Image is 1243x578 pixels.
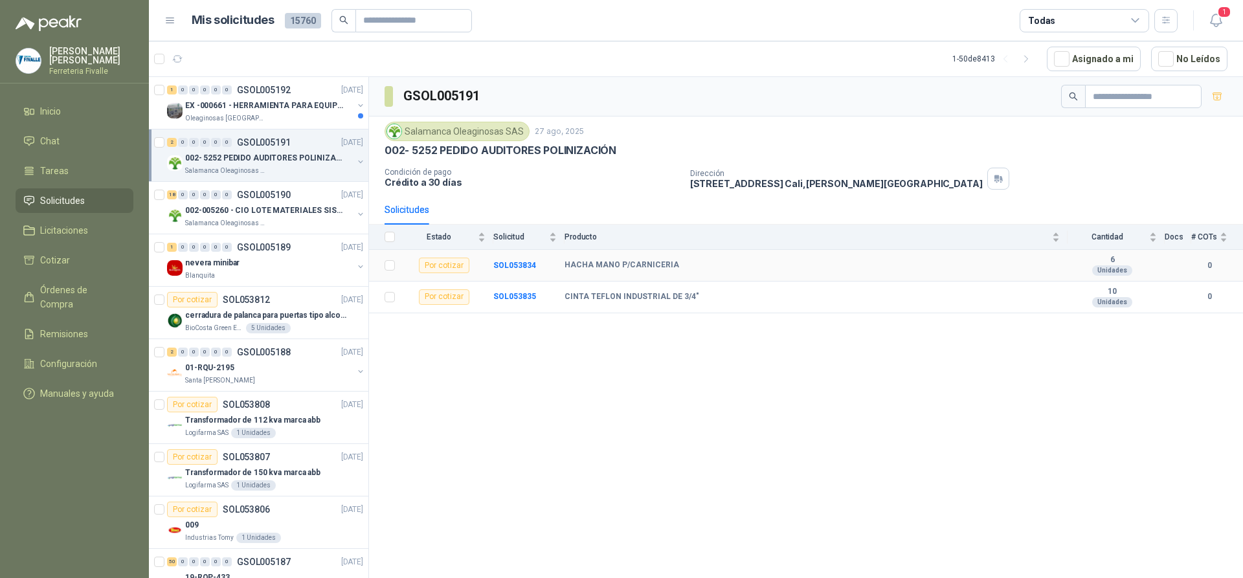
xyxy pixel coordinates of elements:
[185,152,346,164] p: 002- 5252 PEDIDO AUDITORES POLINIZACIÓN
[167,208,183,223] img: Company Logo
[341,399,363,411] p: [DATE]
[16,381,133,406] a: Manuales y ayuda
[1068,225,1165,250] th: Cantidad
[341,189,363,201] p: [DATE]
[200,348,210,357] div: 0
[189,348,199,357] div: 0
[341,451,363,463] p: [DATE]
[40,357,97,371] span: Configuración
[341,556,363,568] p: [DATE]
[1191,225,1243,250] th: # COTs
[237,138,291,147] p: GSOL005191
[40,194,85,208] span: Solicitudes
[1191,260,1227,272] b: 0
[185,519,199,531] p: 009
[185,375,255,386] p: Santa [PERSON_NAME]
[1068,287,1157,297] b: 10
[189,85,199,94] div: 0
[200,243,210,252] div: 0
[285,13,321,28] span: 15760
[189,138,199,147] div: 0
[16,278,133,317] a: Órdenes de Compra
[178,138,188,147] div: 0
[341,241,363,254] p: [DATE]
[189,190,199,199] div: 0
[222,190,232,199] div: 0
[211,243,221,252] div: 0
[1092,265,1132,276] div: Unidades
[192,11,274,30] h1: Mis solicitudes
[385,122,530,141] div: Salamanca Oleaginosas SAS
[178,348,188,357] div: 0
[185,414,320,427] p: Transformador de 112 kva marca abb
[149,287,368,339] a: Por cotizarSOL053812[DATE] Company Logocerradura de palanca para puertas tipo alcoba marca yaleBi...
[339,16,348,25] span: search
[341,84,363,96] p: [DATE]
[16,188,133,213] a: Solicitudes
[1204,9,1227,32] button: 1
[189,243,199,252] div: 0
[185,323,243,333] p: BioCosta Green Energy S.A.S
[167,449,218,465] div: Por cotizar
[167,522,183,538] img: Company Logo
[40,104,61,118] span: Inicio
[167,138,177,147] div: 2
[185,113,267,124] p: Oleaginosas [GEOGRAPHIC_DATA][PERSON_NAME]
[16,16,82,31] img: Logo peakr
[185,428,229,438] p: Logifarma SAS
[178,557,188,566] div: 0
[167,103,183,118] img: Company Logo
[387,124,401,139] img: Company Logo
[167,557,177,566] div: 50
[40,386,114,401] span: Manuales y ayuda
[1047,47,1141,71] button: Asignado a mi
[185,205,346,217] p: 002-005260 - CIO LOTE MATERIALES SISTEMA HIDRAULIC
[565,260,679,271] b: HACHA MANO P/CARNICERIA
[1217,6,1231,18] span: 1
[211,138,221,147] div: 0
[1165,225,1191,250] th: Docs
[178,190,188,199] div: 0
[1151,47,1227,71] button: No Leídos
[341,294,363,306] p: [DATE]
[1028,14,1055,28] div: Todas
[223,400,270,409] p: SOL053808
[237,243,291,252] p: GSOL005189
[419,258,469,273] div: Por cotizar
[16,351,133,376] a: Configuración
[16,99,133,124] a: Inicio
[1068,232,1147,241] span: Cantidad
[231,480,276,491] div: 1 Unidades
[167,239,366,281] a: 1 0 0 0 0 0 GSOL005189[DATE] Company Logonevera minibarBlanquita
[1092,297,1132,307] div: Unidades
[493,261,536,270] b: SOL053834
[385,168,680,177] p: Condición de pago
[222,138,232,147] div: 0
[690,169,983,178] p: Dirección
[167,313,183,328] img: Company Logo
[40,134,60,148] span: Chat
[222,243,232,252] div: 0
[223,452,270,461] p: SOL053807
[223,295,270,304] p: SOL053812
[565,232,1049,241] span: Producto
[565,292,699,302] b: CINTA TEFLON INDUSTRIAL DE 3/4"
[341,504,363,516] p: [DATE]
[167,135,366,176] a: 2 0 0 0 0 0 GSOL005191[DATE] Company Logo002- 5252 PEDIDO AUDITORES POLINIZACIÓNSalamanca Oleagin...
[237,348,291,357] p: GSOL005188
[952,49,1036,69] div: 1 - 50 de 8413
[178,85,188,94] div: 0
[211,348,221,357] div: 0
[385,203,429,217] div: Solicitudes
[16,322,133,346] a: Remisiones
[341,346,363,359] p: [DATE]
[200,138,210,147] div: 0
[185,166,267,176] p: Salamanca Oleaginosas SAS
[211,85,221,94] div: 0
[149,496,368,549] a: Por cotizarSOL053806[DATE] Company Logo009Industrias Tomy1 Unidades
[246,323,291,333] div: 5 Unidades
[185,309,346,322] p: cerradura de palanca para puertas tipo alcoba marca yale
[200,557,210,566] div: 0
[565,225,1068,250] th: Producto
[403,232,475,241] span: Estado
